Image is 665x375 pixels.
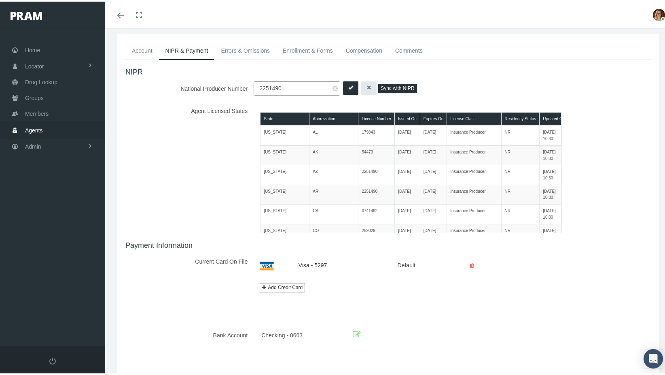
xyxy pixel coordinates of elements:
[309,222,358,242] td: CO
[540,111,568,124] th: Updated On
[260,222,309,242] td: [US_STATE]
[260,281,305,291] a: Add Credit Card
[447,164,501,183] td: Insurance Producer
[395,203,420,222] td: [DATE]
[501,183,540,202] td: NR
[309,124,358,144] td: AL
[276,40,339,58] a: Enrollment & Forms
[501,203,540,222] td: NR
[260,203,309,222] td: [US_STATE]
[420,203,447,222] td: [DATE]
[420,144,447,163] td: [DATE]
[501,144,540,163] td: NR
[25,57,44,72] span: Locator
[540,124,568,144] td: [DATE] 10:30
[309,183,358,202] td: AR
[119,102,254,232] label: Agent Licensed States
[501,164,540,183] td: NR
[309,111,358,124] th: Abbreviation
[125,240,651,249] h4: Payment Information
[260,111,309,124] th: State
[260,164,309,183] td: [US_STATE]
[540,183,568,202] td: [DATE] 10:30
[501,111,540,124] th: Residency Status
[358,164,395,183] td: 2251490
[260,144,309,163] td: [US_STATE]
[260,260,274,269] img: visa.png
[309,144,358,163] td: AK
[159,40,215,58] a: NIPR & Payment
[25,73,57,88] span: Drug Lookup
[501,222,540,242] td: NR
[447,183,501,202] td: Insurance Producer
[358,183,395,202] td: 2251490
[299,260,327,267] a: Visa - 5297
[420,183,447,202] td: [DATE]
[447,144,501,163] td: Insurance Producer
[11,10,42,18] img: PRAM_20_x_78.png
[378,82,417,92] button: Sync with NIPR
[255,329,345,338] label: Checking - 0663
[395,164,420,183] td: [DATE]
[644,347,663,367] div: Open Intercom Messenger
[119,80,254,94] label: National Producer Number
[214,40,276,58] a: Errors & Omissions
[358,203,395,222] td: 0741492
[25,121,43,136] span: Agents
[309,203,358,222] td: CA
[420,164,447,183] td: [DATE]
[339,40,389,58] a: Compensation
[125,40,159,58] a: Account
[447,222,501,242] td: Insurance Producer
[260,124,309,144] td: [US_STATE]
[25,89,44,104] span: Groups
[540,144,568,163] td: [DATE] 10:30
[390,257,423,271] div: Default
[395,124,420,144] td: [DATE]
[395,144,420,163] td: [DATE]
[395,183,420,202] td: [DATE]
[389,40,429,58] a: Comments
[501,124,540,144] td: NR
[420,124,447,144] td: [DATE]
[395,111,420,124] th: Issued On
[540,203,568,222] td: [DATE] 10:30
[358,144,395,163] td: 54473
[119,326,254,341] label: Bank Account
[540,164,568,183] td: [DATE] 10:30
[447,124,501,144] td: Insurance Producer
[25,137,41,153] span: Admin
[447,203,501,222] td: Insurance Producer
[25,41,40,56] span: Home
[540,222,568,242] td: [DATE] 10:30
[119,253,254,273] label: Current Card On File
[420,222,447,242] td: [DATE]
[358,111,395,124] th: License Number
[125,66,651,75] h4: NIPR
[309,164,358,183] td: AZ
[395,222,420,242] td: [DATE]
[25,104,49,120] span: Members
[358,222,395,242] td: 252029
[420,111,447,124] th: Expires On
[358,124,395,144] td: 179843
[447,111,501,124] th: License Class
[653,7,665,19] img: S_Profile_Picture_2.jpg
[260,183,309,202] td: [US_STATE]
[464,260,480,267] a: Delete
